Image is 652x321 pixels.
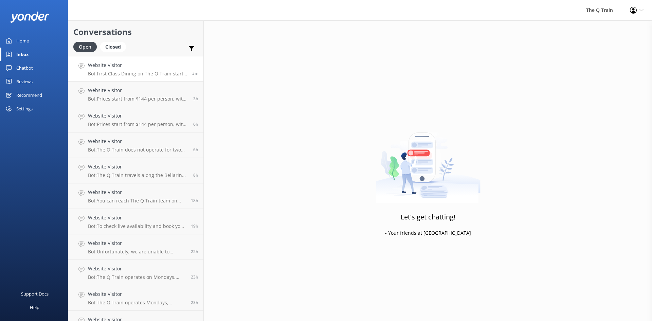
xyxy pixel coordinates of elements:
[88,147,188,153] p: Bot: The Q Train does not operate for two weeks over the Christmas/New Year period, so it will no...
[16,88,42,102] div: Recommend
[88,290,186,298] h4: Website Visitor
[88,198,186,204] p: Bot: You can reach The Q Train team on [PHONE_NUMBER] or email [EMAIL_ADDRESS][DOMAIN_NAME]. For ...
[88,274,186,280] p: Bot: The Q Train operates on Mondays, Thursdays, Fridays, Saturdays, and Sundays all year round, ...
[16,61,33,75] div: Chatbot
[88,96,188,102] p: Bot: Prices start from $144 per person, with several dining options to choose from. To explore cu...
[68,82,203,107] a: Website VisitorBot:Prices start from $144 per person, with several dining options to choose from....
[16,75,33,88] div: Reviews
[88,214,186,221] h4: Website Visitor
[191,274,198,280] span: Oct 01 2025 05:38pm (UTC +10:00) Australia/Sydney
[88,265,186,272] h4: Website Visitor
[191,198,198,203] span: Oct 01 2025 10:22pm (UTC +10:00) Australia/Sydney
[193,172,198,178] span: Oct 02 2025 08:47am (UTC +10:00) Australia/Sydney
[88,87,188,94] h4: Website Visitor
[88,121,188,127] p: Bot: Prices start from $144 per person, with several dining options to choose from. To explore cu...
[193,96,198,102] span: Oct 02 2025 01:14pm (UTC +10:00) Australia/Sydney
[68,260,203,285] a: Website VisitorBot:The Q Train operates on Mondays, Thursdays, Fridays, Saturdays, and Sundays al...
[16,48,29,61] div: Inbox
[193,147,198,153] span: Oct 02 2025 10:06am (UTC +10:00) Australia/Sydney
[68,107,203,132] a: Website VisitorBot:Prices start from $144 per person, with several dining options to choose from....
[88,112,188,120] h4: Website Visitor
[16,102,33,115] div: Settings
[68,183,203,209] a: Website VisitorBot:You can reach The Q Train team on [PHONE_NUMBER] or email [EMAIL_ADDRESS][DOMA...
[68,209,203,234] a: Website VisitorBot:To check live availability and book your experience, please click [URL][DOMAIN...
[193,121,198,127] span: Oct 02 2025 10:20am (UTC +10:00) Australia/Sydney
[191,249,198,254] span: Oct 01 2025 05:51pm (UTC +10:00) Australia/Sydney
[88,189,186,196] h4: Website Visitor
[88,172,188,178] p: Bot: The Q Train travels along the Bellarine Railway. It departs from [GEOGRAPHIC_DATA], travels ...
[100,43,129,50] a: Closed
[30,301,39,314] div: Help
[68,132,203,158] a: Website VisitorBot:The Q Train does not operate for two weeks over the Christmas/New Year period,...
[100,42,126,52] div: Closed
[68,56,203,82] a: Website VisitorBot:First Class Dining on The Q Train starts from $199 per person. If you’re joini...
[88,223,186,229] p: Bot: To check live availability and book your experience, please click [URL][DOMAIN_NAME].
[192,70,198,76] span: Oct 02 2025 04:44pm (UTC +10:00) Australia/Sydney
[10,12,49,23] img: yonder-white-logo.png
[88,163,188,171] h4: Website Visitor
[88,61,187,69] h4: Website Visitor
[68,285,203,311] a: Website VisitorBot:The Q Train operates Mondays, Thursdays, Fridays, Saturdays, and Sundays all y...
[68,158,203,183] a: Website VisitorBot:The Q Train travels along the Bellarine Railway. It departs from [GEOGRAPHIC_D...
[88,249,186,255] p: Bot: Unfortunately, we are unable to provide Halal-friendly meals as we have not yet found a loca...
[68,234,203,260] a: Website VisitorBot:Unfortunately, we are unable to provide Halal-friendly meals as we have not ye...
[191,223,198,229] span: Oct 01 2025 09:31pm (UTC +10:00) Australia/Sydney
[73,43,100,50] a: Open
[73,42,97,52] div: Open
[88,239,186,247] h4: Website Visitor
[191,300,198,305] span: Oct 01 2025 05:22pm (UTC +10:00) Australia/Sydney
[16,34,29,48] div: Home
[385,229,471,237] p: - Your friends at [GEOGRAPHIC_DATA]
[88,300,186,306] p: Bot: The Q Train operates Mondays, Thursdays, Fridays, Saturdays, and Sundays all year round, exc...
[73,25,198,38] h2: Conversations
[88,71,187,77] p: Bot: First Class Dining on The Q Train starts from $199 per person. If you’re joining us on a ste...
[376,118,481,203] img: artwork of a man stealing a conversation from at giant smartphone
[21,287,49,301] div: Support Docs
[88,138,188,145] h4: Website Visitor
[401,212,455,222] h3: Let's get chatting!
